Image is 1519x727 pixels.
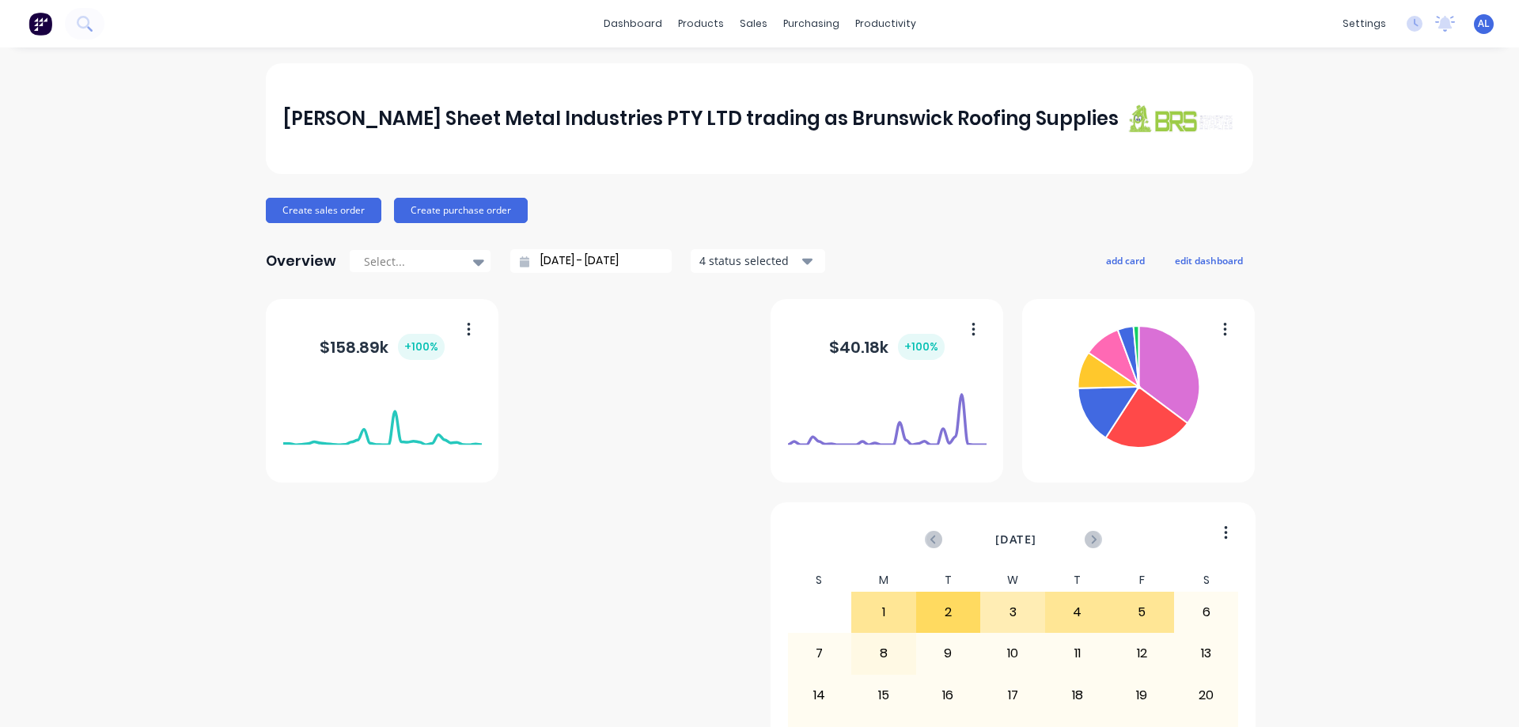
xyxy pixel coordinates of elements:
div: Overview [266,245,336,277]
div: W [980,569,1045,592]
div: 13 [1175,634,1238,673]
div: 15 [852,676,915,715]
img: Factory [28,12,52,36]
div: T [916,569,981,592]
div: F [1109,569,1174,592]
div: S [1174,569,1239,592]
div: 14 [788,676,851,715]
div: 20 [1175,676,1238,715]
div: 3 [981,593,1044,632]
button: Create purchase order [394,198,528,223]
div: 4 [1046,593,1109,632]
div: products [670,12,732,36]
div: S [787,569,852,592]
div: 16 [917,676,980,715]
div: 9 [917,634,980,673]
div: 2 [917,593,980,632]
div: 11 [1046,634,1109,673]
div: 7 [788,634,851,673]
div: 18 [1046,676,1109,715]
div: M [851,569,916,592]
div: 19 [1110,676,1173,715]
div: 1 [852,593,915,632]
div: $ 158.89k [320,334,445,360]
div: [PERSON_NAME] Sheet Metal Industries PTY LTD trading as Brunswick Roofing Supplies [283,103,1119,134]
div: purchasing [775,12,847,36]
div: 10 [981,634,1044,673]
div: sales [732,12,775,36]
div: productivity [847,12,924,36]
span: [DATE] [995,531,1036,548]
button: edit dashboard [1165,250,1253,271]
div: 8 [852,634,915,673]
div: 5 [1110,593,1173,632]
button: 4 status selected [691,249,825,273]
span: AL [1478,17,1490,31]
div: $ 40.18k [829,334,945,360]
div: T [1045,569,1110,592]
button: add card [1096,250,1155,271]
div: + 100 % [398,334,445,360]
div: 12 [1110,634,1173,673]
button: Create sales order [266,198,381,223]
div: + 100 % [898,334,945,360]
div: 17 [981,676,1044,715]
div: 4 status selected [699,252,799,269]
a: dashboard [596,12,670,36]
div: 6 [1175,593,1238,632]
div: settings [1335,12,1394,36]
img: J A Sheet Metal Industries PTY LTD trading as Brunswick Roofing Supplies [1125,104,1236,133]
